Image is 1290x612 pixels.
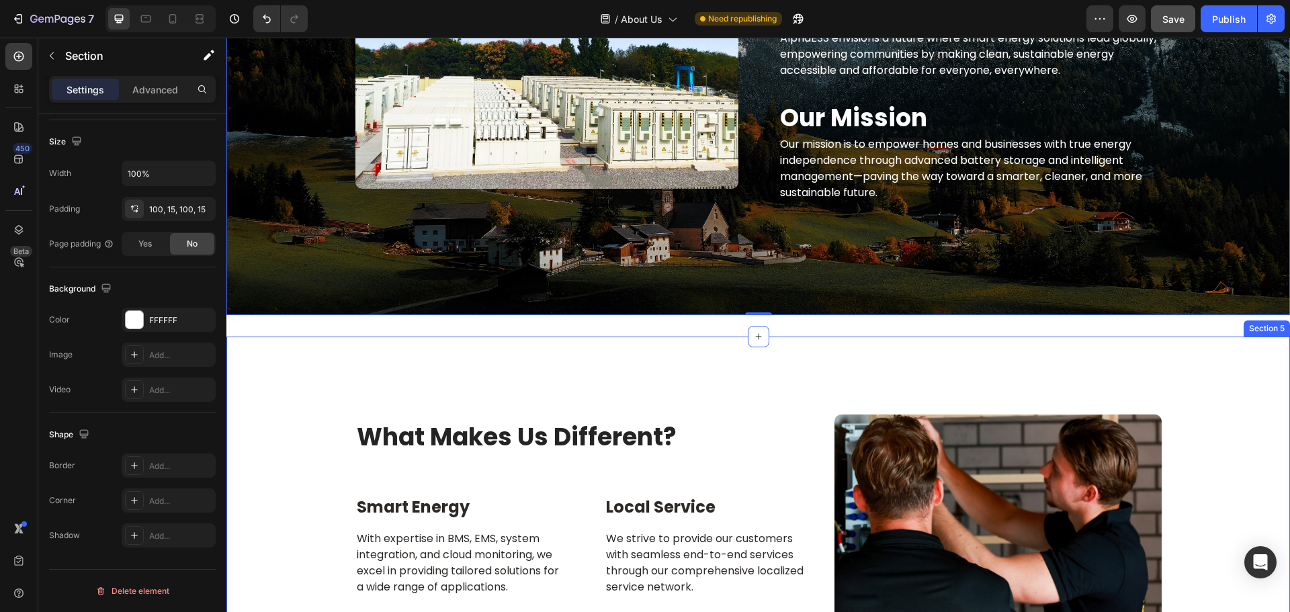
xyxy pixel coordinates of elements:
[187,238,198,250] span: No
[132,83,178,97] p: Advanced
[13,143,32,154] div: 450
[130,493,336,558] p: With expertise in BMS, EMS, system integration, and cloud monitoring, we excel in providing tailo...
[10,246,32,257] div: Beta
[226,38,1290,612] iframe: Design area
[554,99,934,163] p: Our mission is to empower homes and businesses with true energy independence through advanced bat...
[49,238,114,250] div: Page padding
[1212,12,1246,26] div: Publish
[149,384,212,396] div: Add...
[49,203,80,215] div: Padding
[253,5,308,32] div: Undo/Redo
[49,349,73,361] div: Image
[1020,285,1061,297] div: Section 5
[1244,546,1277,578] div: Open Intercom Messenger
[49,460,75,472] div: Border
[149,349,212,361] div: Add...
[49,133,85,151] div: Size
[138,238,152,250] span: Yes
[67,83,104,97] p: Settings
[621,12,662,26] span: About Us
[149,204,212,216] div: 100, 15, 100, 15
[149,460,212,472] div: Add...
[149,495,212,507] div: Add...
[1151,5,1195,32] button: Save
[49,314,70,326] div: Color
[49,384,71,396] div: Video
[380,459,585,480] p: Local Service
[708,13,777,25] span: Need republishing
[95,583,169,599] div: Delete element
[5,5,100,32] button: 7
[149,314,212,326] div: FFFFFF
[65,48,175,64] p: Section
[130,459,336,480] p: Smart Energy
[380,493,585,558] p: We strive to provide our customers with seamless end-to-end services through our comprehensive lo...
[49,280,114,298] div: Background
[49,529,80,541] div: Shadow
[552,64,935,98] h3: Our Mission
[1201,5,1257,32] button: Publish
[49,426,92,444] div: Shape
[49,580,216,602] button: Delete element
[129,383,587,417] h2: What Makes Us Different?
[88,11,94,27] p: 7
[149,530,212,542] div: Add...
[1162,13,1185,25] span: Save
[49,494,76,507] div: Corner
[122,161,215,185] input: Auto
[49,167,71,179] div: Width
[615,12,618,26] span: /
